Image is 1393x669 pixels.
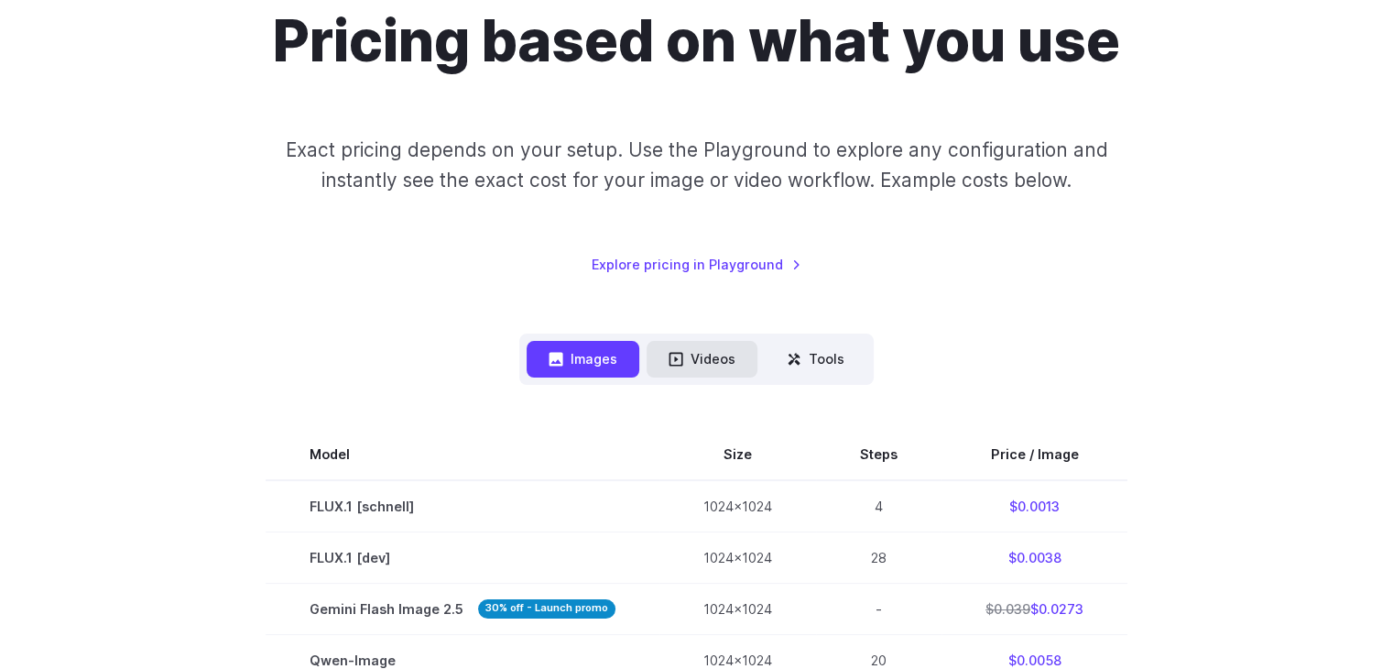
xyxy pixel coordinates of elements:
[816,583,941,634] td: -
[250,135,1142,196] p: Exact pricing depends on your setup. Use the Playground to explore any configuration and instantl...
[816,429,941,480] th: Steps
[659,429,816,480] th: Size
[310,598,615,620] span: Gemini Flash Image 2.5
[765,341,866,377] button: Tools
[941,480,1127,532] td: $0.0013
[266,532,659,583] td: FLUX.1 [dev]
[659,583,816,634] td: 1024x1024
[273,7,1120,76] h1: Pricing based on what you use
[592,254,801,275] a: Explore pricing in Playground
[478,599,615,619] strong: 30% off - Launch promo
[816,532,941,583] td: 28
[941,583,1127,634] td: $0.0273
[816,480,941,532] td: 4
[941,429,1127,480] th: Price / Image
[266,480,659,532] td: FLUX.1 [schnell]
[941,532,1127,583] td: $0.0038
[266,429,659,480] th: Model
[985,601,1030,617] s: $0.039
[527,341,639,377] button: Images
[647,341,757,377] button: Videos
[659,532,816,583] td: 1024x1024
[659,480,816,532] td: 1024x1024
